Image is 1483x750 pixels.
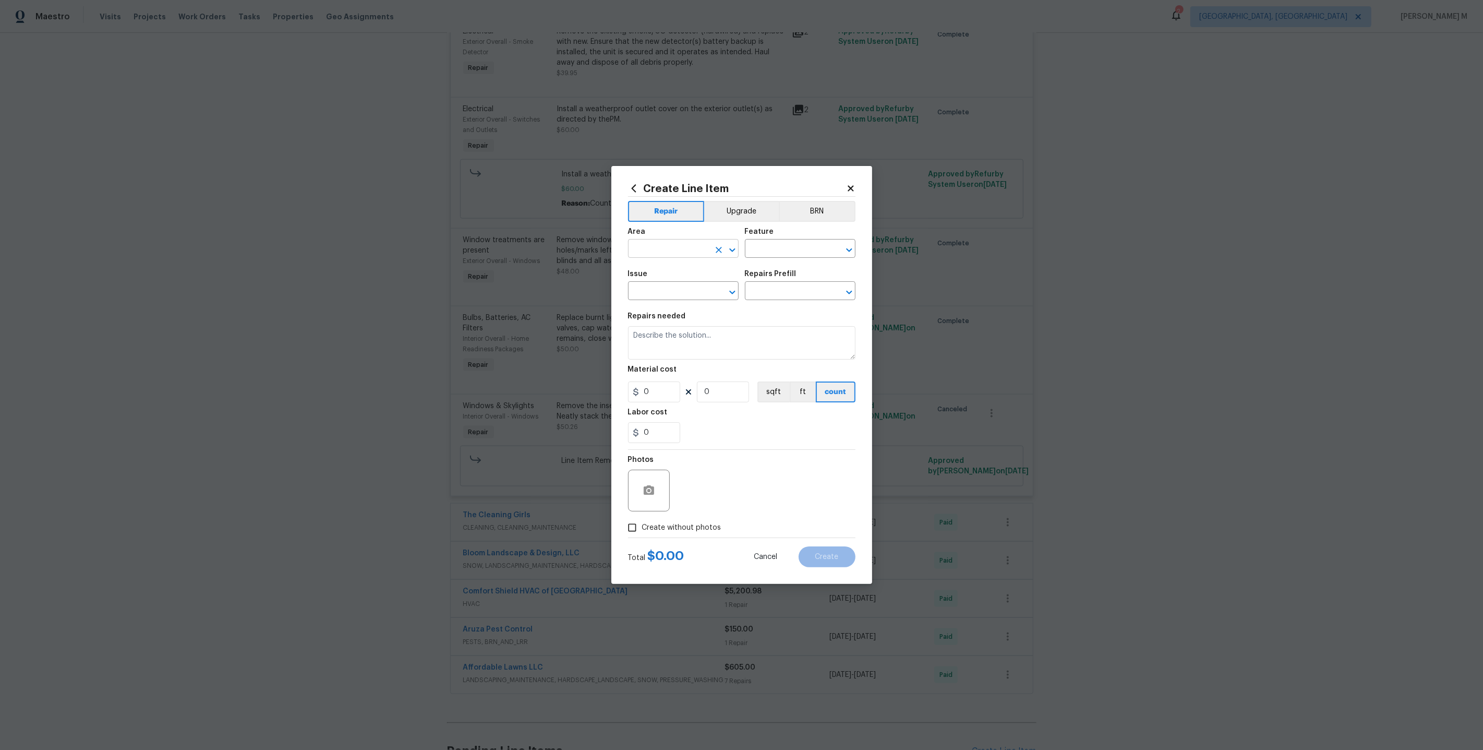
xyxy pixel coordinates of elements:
button: BRN [779,201,855,222]
div: Total [628,551,684,563]
button: Upgrade [704,201,779,222]
button: Open [725,243,740,257]
h5: Labor cost [628,409,668,416]
h2: Create Line Item [628,183,846,194]
button: Repair [628,201,705,222]
h5: Repairs needed [628,313,686,320]
button: ft [790,382,816,402]
button: Create [799,546,855,567]
button: count [816,382,855,402]
button: Open [842,243,857,257]
span: Cancel [754,553,778,561]
span: Create without photos [642,522,721,533]
h5: Area [628,228,646,235]
h5: Feature [745,228,774,235]
h5: Photos [628,456,654,463]
span: Create [815,553,839,561]
h5: Issue [628,270,648,278]
h5: Material cost [628,366,677,373]
button: Open [725,285,740,300]
button: sqft [757,382,790,402]
span: $ 0.00 [648,550,684,562]
button: Cancel [738,546,794,567]
button: Open [842,285,857,300]
h5: Repairs Prefill [745,270,797,278]
button: Clear [712,243,726,257]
